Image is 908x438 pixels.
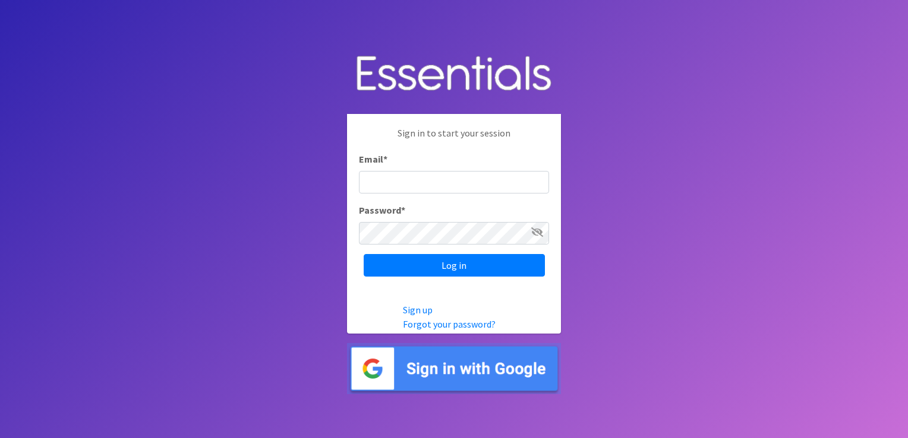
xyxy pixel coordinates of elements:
abbr: required [383,153,387,165]
label: Email [359,152,387,166]
label: Password [359,203,405,217]
input: Log in [364,254,545,277]
a: Forgot your password? [403,318,496,330]
img: Sign in with Google [347,343,561,395]
abbr: required [401,204,405,216]
a: Sign up [403,304,433,316]
img: Human Essentials [347,44,561,105]
p: Sign in to start your session [359,126,549,152]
